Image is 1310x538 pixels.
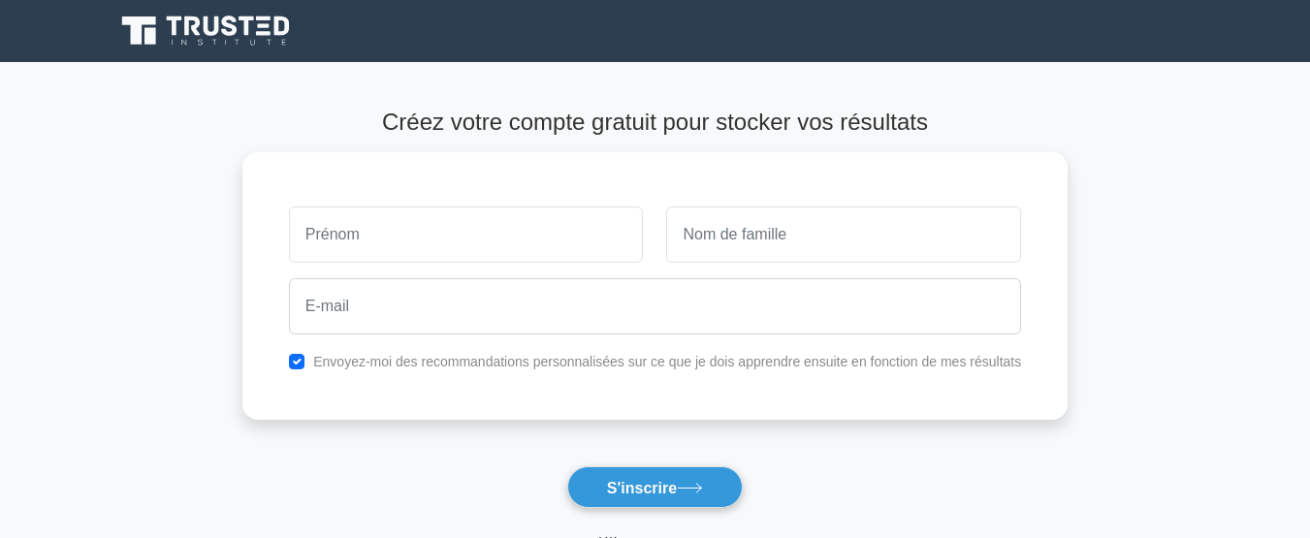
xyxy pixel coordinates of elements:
[313,354,1021,369] font: Envoyez-moi des recommandations personnalisées sur ce que je dois apprendre ensuite en fonction d...
[289,278,1021,334] input: E-mail
[289,206,644,263] input: Prénom
[666,206,1021,263] input: Nom de famille
[607,479,677,495] font: S'inscrire
[567,466,743,508] button: S'inscrire
[382,109,928,135] font: Créez votre compte gratuit pour stocker vos résultats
